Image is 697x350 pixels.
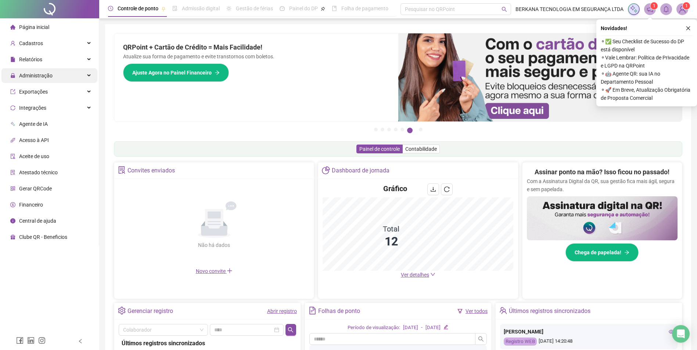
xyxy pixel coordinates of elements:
div: [DATE] [403,324,418,332]
h4: Gráfico [383,183,407,194]
span: Aceite de uso [19,153,49,159]
span: dashboard [280,6,285,11]
span: clock-circle [108,6,113,11]
div: - [421,324,423,332]
span: bell [663,6,669,12]
span: Agente de IA [19,121,48,127]
span: Novidades ! [601,24,627,32]
span: Exportações [19,89,48,95]
span: facebook [16,337,24,344]
span: dollar [10,202,15,207]
h2: Assinar ponto na mão? Isso ficou no passado! [535,167,669,177]
div: Não há dados [180,241,248,249]
sup: Atualize o seu contato no menu Meus Dados [683,2,690,10]
span: team [499,307,507,314]
img: banner%2F75947b42-3b94-469c-a360-407c2d3115d7.png [398,33,682,121]
span: home [10,25,15,30]
button: 7 [419,128,423,131]
span: sync [10,105,15,110]
span: Gestão de férias [236,6,273,11]
span: edit [443,325,448,329]
span: audit [10,154,15,159]
span: left [78,339,83,344]
div: Período de visualização: [348,324,400,332]
a: Ver todos [466,308,488,314]
span: reload [444,186,450,192]
button: 4 [394,128,398,131]
div: Convites enviados [127,164,175,177]
span: export [10,89,15,94]
span: arrow-right [624,250,629,255]
p: Com a Assinatura Digital da QR, sua gestão fica mais ágil, segura e sem papelada. [527,177,678,193]
a: Abrir registro [267,308,297,314]
button: 2 [381,128,384,131]
span: notification [647,6,653,12]
span: pie-chart [322,166,330,174]
span: Financeiro [19,202,43,208]
div: [DATE] [425,324,441,332]
span: Clube QR - Beneficios [19,234,67,240]
span: Gerar QRCode [19,186,52,192]
span: pushpin [321,7,325,11]
div: Registro WEB [504,338,537,346]
div: Últimos registros sincronizados [122,339,293,348]
span: info-circle [10,218,15,223]
span: solution [10,170,15,175]
span: Cadastros [19,40,43,46]
span: filter [457,309,463,314]
button: 6 [407,128,413,133]
span: file-text [309,307,316,314]
span: eye [669,329,674,334]
span: Novo convite [196,268,233,274]
span: BERKANA TECNOLOGIA EM SEGURANÇA LTDA [515,5,624,13]
span: down [430,272,435,277]
span: Central de ajuda [19,218,56,224]
span: search [502,7,507,12]
span: instagram [38,337,46,344]
img: banner%2F02c71560-61a6-44d4-94b9-c8ab97240462.png [527,196,678,240]
span: lock [10,73,15,78]
span: search [478,336,484,342]
span: book [332,6,337,11]
span: ⚬ Vale Lembrar: Política de Privacidade e LGPD na QRPoint [601,54,693,70]
span: Acesso à API [19,137,49,143]
button: Ajuste Agora no Painel Financeiro [123,63,229,82]
span: user-add [10,41,15,46]
span: Contabilidade [405,146,437,152]
span: sun [226,6,231,11]
button: 1 [374,128,378,131]
span: download [430,186,436,192]
span: ⚬ 🤖 Agente QR: sua IA no Departamento Pessoal [601,70,693,86]
img: sparkle-icon.fc2bf0ac1784a2077858766a79e2daf3.svg [630,5,638,13]
span: Relatórios [19,56,42,62]
div: Open Intercom Messenger [672,325,690,343]
span: pushpin [161,7,166,11]
span: close [686,26,691,31]
span: Página inicial [19,24,49,30]
p: Atualize sua forma de pagamento e evite transtornos com boletos. [123,52,389,61]
span: search [288,327,294,333]
sup: 1 [650,2,658,10]
span: Painel de controle [359,146,400,152]
span: qrcode [10,186,15,191]
span: linkedin [27,337,35,344]
span: file [10,57,15,62]
div: Gerenciar registro [127,305,173,317]
div: [DATE] 14:20:48 [504,338,674,346]
span: Controle de ponto [118,6,158,11]
span: gift [10,234,15,240]
button: 5 [400,128,404,131]
span: Ajuste Agora no Painel Financeiro [132,69,212,77]
span: api [10,138,15,143]
h2: QRPoint + Cartão de Crédito = Mais Facilidade! [123,42,389,52]
span: 1 [653,3,655,8]
span: Atestado técnico [19,169,58,175]
span: Chega de papelada! [575,248,621,256]
div: Folhas de ponto [318,305,360,317]
span: plus [227,268,233,274]
span: setting [118,307,126,314]
span: Admissão digital [182,6,220,11]
img: 66035 [677,4,688,15]
button: 3 [387,128,391,131]
span: file-done [172,6,177,11]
